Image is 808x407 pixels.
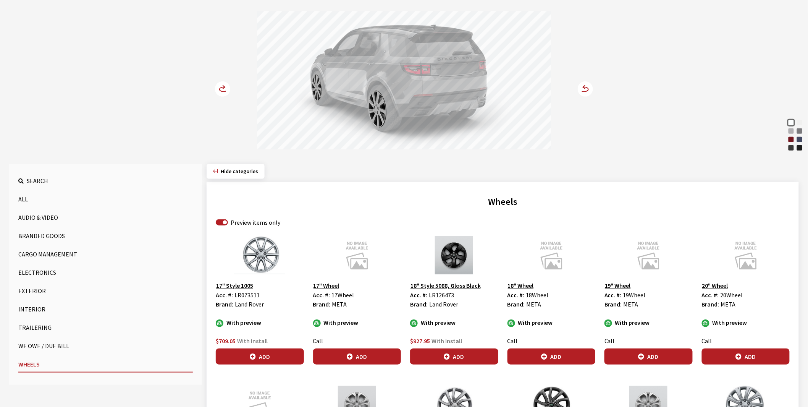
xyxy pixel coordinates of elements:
div: With preview [702,318,790,327]
span: Land Rover [235,300,264,308]
button: Add [604,349,693,365]
label: Brand: [702,300,719,309]
span: META [332,300,347,308]
span: Search [27,177,48,185]
button: 17" Style 1005 [216,281,254,290]
h2: Wheels [216,195,790,209]
button: 18" Wheel [507,281,534,290]
label: Acc. #: [702,290,719,300]
div: With preview [604,318,693,327]
div: Varesine Blue [796,136,803,143]
img: Image for 17&quot; Wheel [313,236,401,274]
button: 19" Wheel [604,281,631,290]
button: Add [702,349,790,365]
button: Add [507,349,596,365]
img: Image for 18&quot; Wheel [507,236,596,274]
button: Exterior [18,283,193,298]
button: Hide categories [207,164,265,179]
span: META [721,300,736,308]
button: We Owe / Due Bill [18,338,193,353]
button: 18" Style 5088, Gloss Black [410,281,481,290]
div: With preview [313,318,401,327]
button: Interior [18,302,193,317]
div: Firenze Red [787,136,795,143]
button: Wheels [18,357,193,373]
img: Image for 20&quot; Wheel [702,236,790,274]
span: $709.05 [216,337,236,345]
div: With preview [216,318,304,327]
button: Add [313,349,401,365]
button: Trailering [18,320,193,335]
span: 20Wheel [721,291,743,299]
label: Call [507,336,518,345]
button: Add [410,349,498,365]
div: With preview [507,318,596,327]
label: Acc. #: [604,290,622,300]
label: Brand: [216,300,233,309]
span: LR073511 [234,291,260,299]
button: 20" Wheel [702,281,729,290]
span: Land Rover [429,300,458,308]
div: Ostuni Pearl White [787,119,795,126]
label: Brand: [507,300,525,309]
span: Click to hide category section. [221,168,258,175]
label: Preview items only [231,218,280,227]
span: 17Wheel [332,291,354,299]
label: Acc. #: [507,290,525,300]
button: All [18,191,193,207]
span: LR126473 [429,291,454,299]
div: Hakuba Silver [787,127,795,135]
span: META [624,300,638,308]
span: With Install [237,337,268,345]
label: Call [313,336,323,345]
span: 19Wheel [623,291,646,299]
label: Call [702,336,712,345]
button: Electronics [18,265,193,280]
img: Image for 17&quot; Style 1005 [216,236,304,274]
img: Image for 19&quot; Wheel [604,236,693,274]
label: Acc. #: [313,290,330,300]
div: With preview [410,318,498,327]
div: Carpathian Grey [787,144,795,152]
span: $927.95 [410,337,430,345]
button: 17" Wheel [313,281,340,290]
button: Add [216,349,304,365]
span: With Install [431,337,462,345]
span: 18Wheel [526,291,549,299]
label: Brand: [410,300,428,309]
img: Image for 18&quot; Style 5088, Gloss Black [410,236,498,274]
label: Brand: [604,300,622,309]
label: Brand: [313,300,331,309]
label: Acc. #: [216,290,233,300]
button: Cargo Management [18,246,193,262]
label: Call [604,336,615,345]
label: Acc. #: [410,290,427,300]
div: Santorini Black [796,144,803,152]
div: Fuji White [796,119,803,126]
button: Audio & Video [18,210,193,225]
button: Branded Goods [18,228,193,243]
span: META [527,300,541,308]
div: Eiger Grey [796,127,803,135]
